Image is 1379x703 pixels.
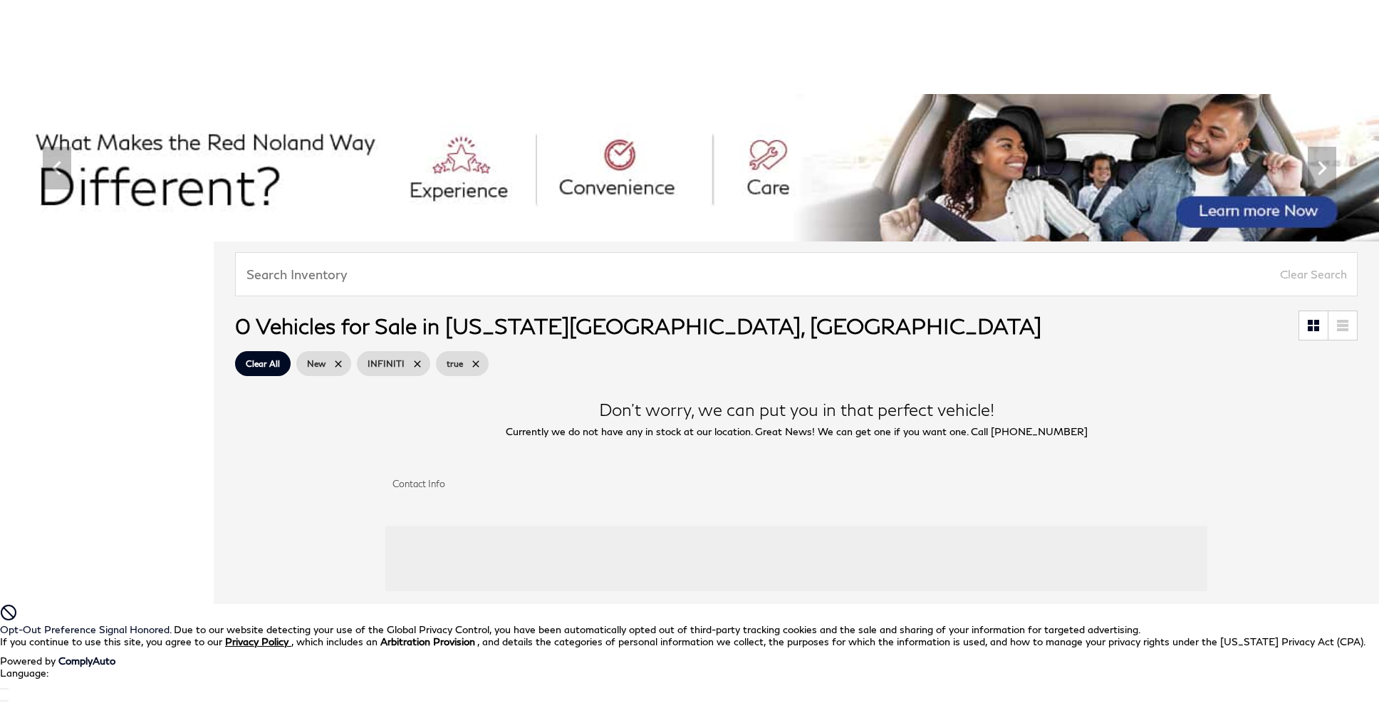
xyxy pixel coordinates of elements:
[1308,147,1336,189] div: Next
[246,355,280,373] span: Clear All
[380,635,475,647] strong: Arbitration Provision
[712,215,727,229] span: Go to slide 6
[447,355,463,373] span: true
[58,655,115,667] a: ComplyAuto
[672,215,687,229] span: Go to slide 4
[385,425,1208,437] p: Currently we do not have any in stock at our location. Great News! We can get one if you want one...
[225,635,288,647] u: Privacy Policy
[307,355,326,373] span: New
[235,252,1358,296] input: Search Inventory
[613,215,627,229] span: Go to slide 1
[392,479,1201,489] h2: Contact Info
[225,635,291,647] a: Privacy Policy
[368,355,405,373] span: INFINITI
[43,147,71,189] div: Previous
[752,215,766,229] span: Go to slide 8
[235,313,1041,338] span: 0 Vehicles for Sale in [US_STATE][GEOGRAPHIC_DATA], [GEOGRAPHIC_DATA]
[692,215,707,229] span: Go to slide 5
[385,401,1208,418] h2: Don’t worry, we can put you in that perfect vehicle!
[633,215,647,229] span: Go to slide 2
[652,215,667,229] span: Go to slide 3
[732,215,746,229] span: Go to slide 7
